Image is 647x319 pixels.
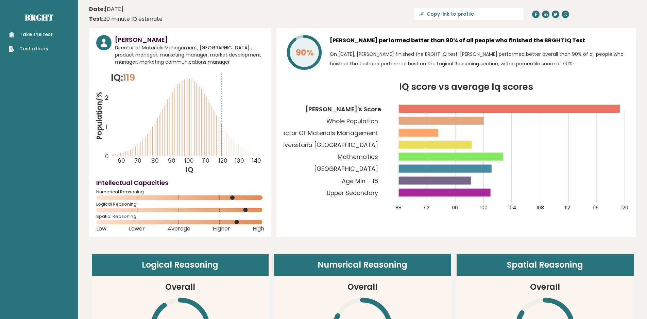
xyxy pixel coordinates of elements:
tspan: Population/% [95,92,104,140]
tspan: Director Of Materials Management [274,129,378,137]
header: Numerical Reasoning [274,254,451,276]
tspan: 116 [593,204,599,211]
tspan: 108 [537,204,544,211]
tspan: 2 [105,94,109,102]
time: [DATE] [89,5,123,13]
p: IQ: [111,71,135,84]
h3: [PERSON_NAME] [115,35,264,44]
tspan: 92 [424,204,429,211]
h3: [PERSON_NAME] performed better than 90% of all people who finished the BRGHT IQ Test [330,35,629,46]
tspan: 100 [480,204,488,211]
a: Test others [9,45,53,52]
tspan: 110 [202,157,209,165]
tspan: [PERSON_NAME]'s Score [306,105,381,113]
tspan: IQ [186,165,193,175]
span: Average [168,227,190,230]
tspan: 130 [235,157,244,165]
a: Take the test [9,31,53,38]
h3: Overall [530,281,560,293]
tspan: [GEOGRAPHIC_DATA] [314,165,378,173]
tspan: 0 [105,153,109,161]
b: Test: [89,15,103,23]
span: Higher [213,227,230,230]
tspan: 120 [621,204,628,211]
div: 20 minute IQ estimate [89,15,163,23]
h3: Overall [165,281,195,293]
tspan: 100 [185,157,194,165]
tspan: 70 [134,157,141,165]
tspan: 90 [168,157,175,165]
span: High [253,227,264,230]
header: Logical Reasoning [92,254,269,276]
tspan: Age Min - 18 [342,177,378,185]
a: Brght [25,12,53,23]
span: Spatial Reasoning [96,215,264,218]
tspan: 120 [219,157,227,165]
tspan: Whole Population [327,117,378,125]
tspan: IQ score vs average Iq scores [399,80,533,93]
tspan: 60 [118,157,125,165]
span: Lower [129,227,145,230]
p: On [DATE], [PERSON_NAME] finished the BRGHT IQ test. [PERSON_NAME] performed better overall than ... [330,49,629,68]
tspan: 112 [565,204,570,211]
tspan: Upper Secondary [327,189,378,197]
span: Director of Materials Management, [GEOGRAPHIC_DATA] , product manager, marketing manager, market ... [115,44,264,66]
span: Logical Reasoning [96,203,264,206]
span: Low [96,227,106,230]
span: Numerical Reasoning [96,191,264,193]
h4: Intellectual Capacities [96,178,264,187]
tspan: 88 [395,204,402,211]
tspan: 140 [252,157,261,165]
header: Spatial Reasoning [457,254,634,276]
tspan: 96 [452,204,458,211]
tspan: 80 [151,157,159,165]
tspan: 90% [296,47,314,59]
h3: Overall [347,281,377,293]
b: Date: [89,5,105,13]
tspan: 1 [106,123,107,131]
tspan: Institucion Universitaria [GEOGRAPHIC_DATA] [243,141,378,149]
tspan: 104 [508,204,516,211]
span: 119 [123,71,135,84]
tspan: Mathematics [338,153,378,161]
